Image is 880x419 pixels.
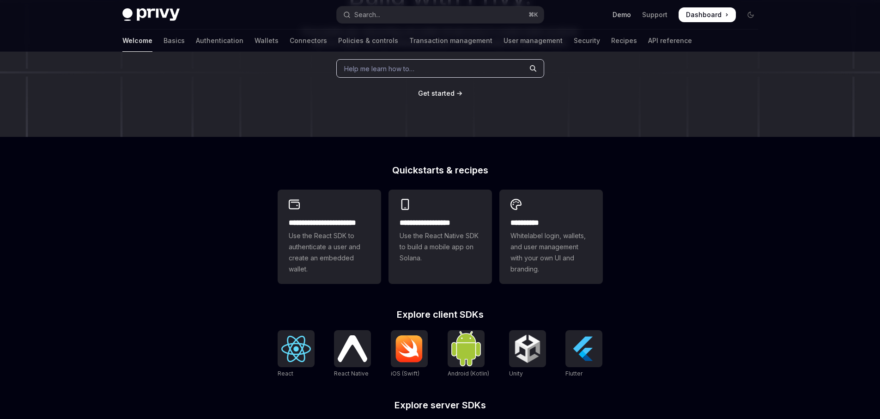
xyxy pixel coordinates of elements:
span: Dashboard [686,10,722,19]
span: Use the React SDK to authenticate a user and create an embedded wallet. [289,230,370,275]
span: Unity [509,370,523,377]
span: Get started [418,89,455,97]
img: dark logo [122,8,180,21]
a: Security [574,30,600,52]
img: React [281,336,311,362]
a: **** *****Whitelabel login, wallets, and user management with your own UI and branding. [499,190,603,284]
span: Use the React Native SDK to build a mobile app on Solana. [400,230,481,264]
img: Android (Kotlin) [451,331,481,366]
span: Help me learn how to… [344,64,414,74]
a: Policies & controls [338,30,398,52]
button: Open search [337,6,544,23]
a: Demo [613,10,631,19]
a: Basics [164,30,185,52]
img: Flutter [569,334,599,364]
a: Android (Kotlin)Android (Kotlin) [448,330,489,378]
a: API reference [648,30,692,52]
button: Toggle dark mode [743,7,758,22]
a: Support [642,10,668,19]
a: React NativeReact Native [334,330,371,378]
a: Authentication [196,30,243,52]
a: Recipes [611,30,637,52]
h2: Explore client SDKs [278,310,603,319]
a: UnityUnity [509,330,546,378]
img: React Native [338,335,367,362]
a: User management [504,30,563,52]
div: Search... [354,9,380,20]
span: React Native [334,370,369,377]
span: Android (Kotlin) [448,370,489,377]
img: iOS (Swift) [394,335,424,363]
a: iOS (Swift)iOS (Swift) [391,330,428,378]
a: Dashboard [679,7,736,22]
a: **** **** **** ***Use the React Native SDK to build a mobile app on Solana. [388,190,492,284]
h2: Explore server SDKs [278,401,603,410]
a: Welcome [122,30,152,52]
span: React [278,370,293,377]
a: Transaction management [409,30,492,52]
span: ⌘ K [528,11,538,18]
span: Flutter [565,370,583,377]
a: ReactReact [278,330,315,378]
img: Unity [513,334,542,364]
a: FlutterFlutter [565,330,602,378]
span: iOS (Swift) [391,370,419,377]
a: Get started [418,89,455,98]
a: Wallets [255,30,279,52]
span: Whitelabel login, wallets, and user management with your own UI and branding. [510,230,592,275]
h2: Quickstarts & recipes [278,166,603,175]
a: Connectors [290,30,327,52]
